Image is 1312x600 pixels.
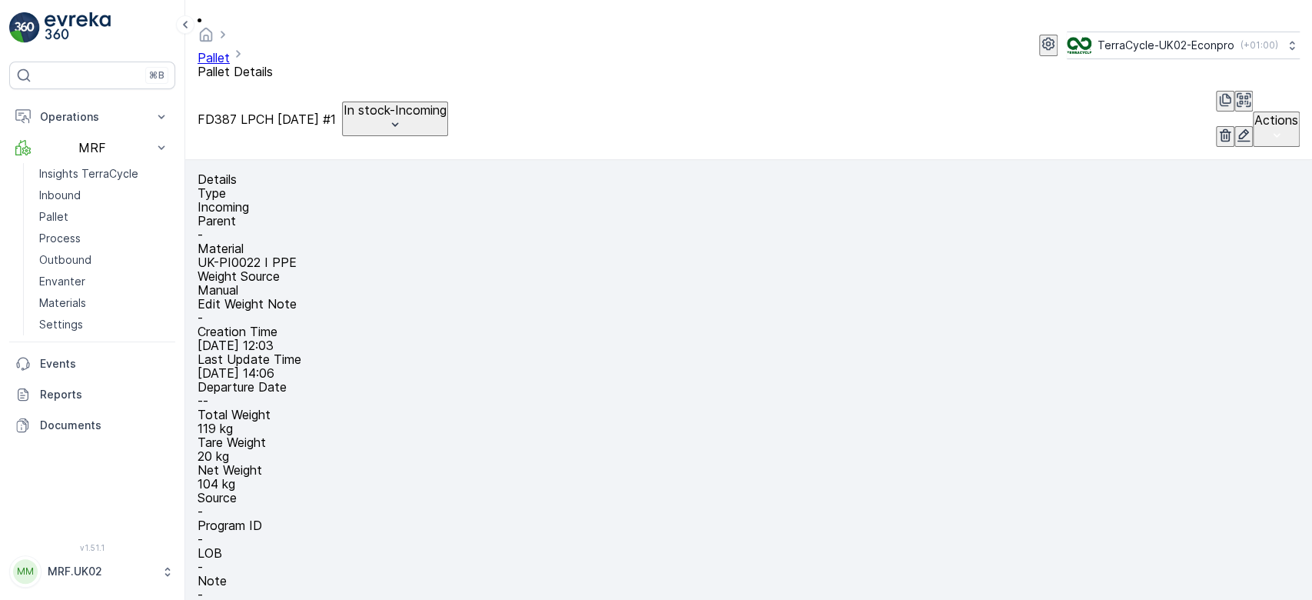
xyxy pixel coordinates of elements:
[198,491,1300,505] p: Source
[39,295,86,311] p: Materials
[39,166,138,182] p: Insights TerraCycle
[40,109,144,125] p: Operations
[198,255,1300,269] p: UK-PI0022 I PPE
[40,418,169,433] p: Documents
[198,352,1300,366] p: Last Update Time
[39,274,85,289] p: Envanter
[198,242,1300,255] p: Material
[198,297,1300,311] p: Edit Weight Note
[1067,37,1091,54] img: terracycle_logo_wKaHoWT.png
[198,64,273,79] span: Pallet Details
[198,325,1300,338] p: Creation Time
[198,505,1300,518] p: -
[33,314,175,335] a: Settings
[33,228,175,249] a: Process
[198,463,1300,477] p: Net Weight
[1241,39,1278,52] p: ( +01:00 )
[33,292,175,314] a: Materials
[1253,112,1300,147] button: Actions
[198,422,1300,435] p: 119 kg
[198,338,1300,352] p: [DATE] 12:03
[48,564,154,579] p: MRF.UK02
[198,449,1300,463] p: 20 kg
[198,50,230,65] a: Pallet
[9,102,175,132] button: Operations
[9,348,175,379] a: Events
[198,574,1300,588] p: Note
[33,163,175,185] a: Insights TerraCycle
[198,408,1300,422] p: Total Weight
[198,31,214,46] a: Homepage
[198,477,1300,491] p: 104 kg
[13,559,38,584] div: MM
[1098,38,1234,53] p: TerraCycle-UK02-Econpro
[9,12,40,43] img: logo
[45,12,111,43] img: logo_light-DOdMpM7g.png
[40,356,169,372] p: Events
[39,231,81,246] p: Process
[1254,113,1298,127] p: Actions
[33,185,175,206] a: Inbound
[33,206,175,228] a: Pallet
[198,228,1300,242] p: -
[198,200,1300,214] p: Incoming
[1067,32,1300,59] button: TerraCycle-UK02-Econpro(+01:00)
[198,546,1300,560] p: LOB
[9,555,175,588] button: MMMRF.UK02
[33,271,175,292] a: Envanter
[198,394,1300,408] p: --
[198,366,1300,380] p: [DATE] 14:06
[39,209,68,225] p: Pallet
[39,317,83,332] p: Settings
[40,141,144,155] p: MRF
[9,379,175,410] a: Reports
[198,269,1300,283] p: Weight Source
[198,560,1300,574] p: -
[198,311,1300,325] p: -
[9,410,175,441] a: Documents
[9,543,175,552] span: v 1.51.1
[33,249,175,271] a: Outbound
[39,252,91,268] p: Outbound
[40,387,169,402] p: Reports
[198,435,1300,449] p: Tare Weight
[198,172,1300,186] p: Details
[342,102,448,137] button: In stock-Incoming
[39,188,81,203] p: Inbound
[198,532,1300,546] p: -
[149,69,164,82] p: ⌘B
[198,380,1300,394] p: Departure Date
[198,112,336,126] p: FD387 LPCH [DATE] #1
[9,132,175,163] button: MRF
[198,283,1300,297] p: Manual
[198,518,1300,532] p: Program ID
[344,103,447,117] p: In stock-Incoming
[198,214,1300,228] p: Parent
[198,186,1300,200] p: Type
